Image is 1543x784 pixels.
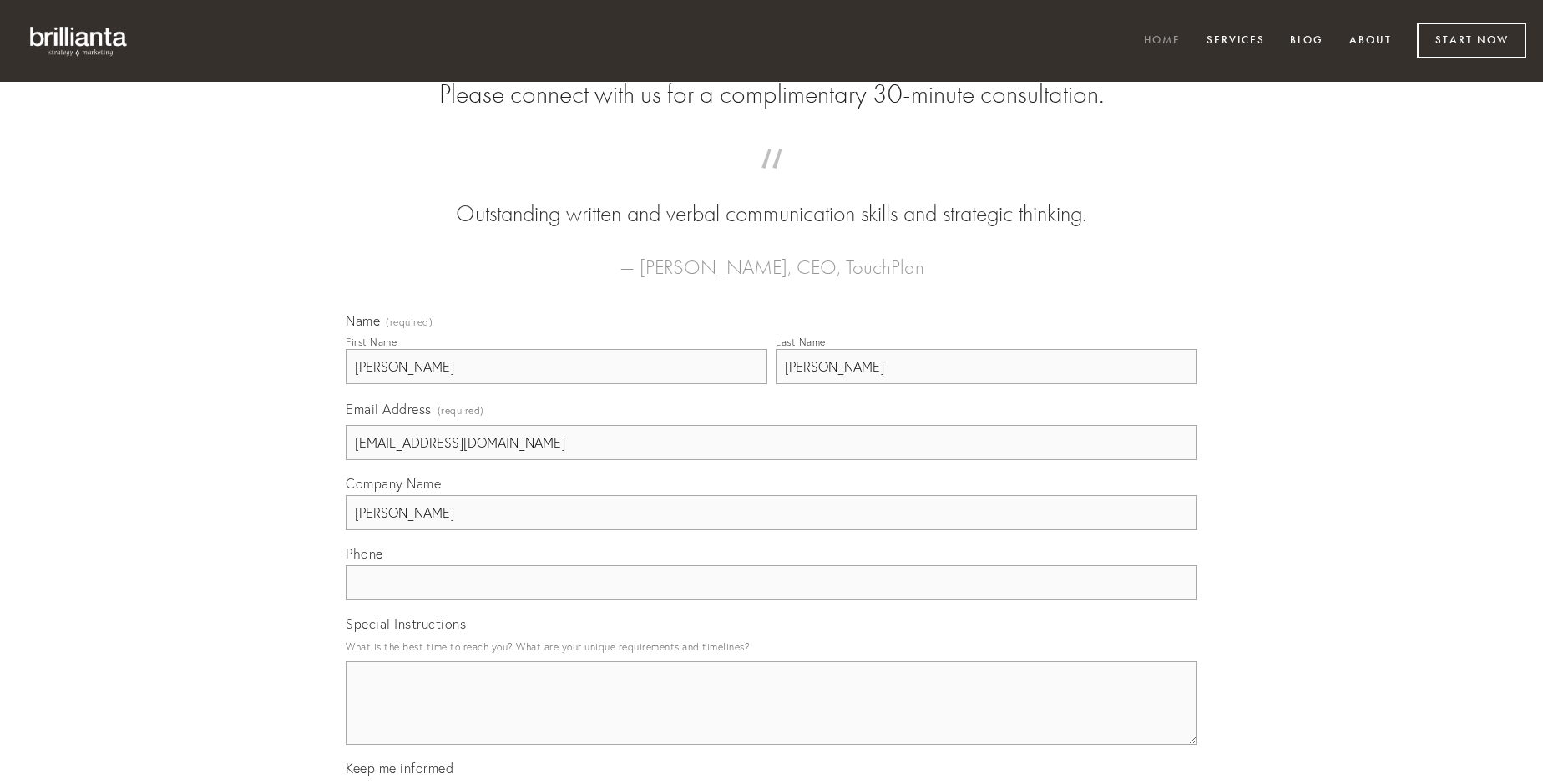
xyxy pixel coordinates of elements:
span: Phone [346,545,383,562]
a: About [1338,28,1403,55]
span: (required) [438,399,484,422]
a: Blog [1279,28,1334,55]
span: Name [346,312,380,329]
a: Services [1196,28,1276,55]
img: brillianta - research, strategy, marketing [17,17,142,65]
p: What is the best time to reach you? What are your unique requirements and timelines? [346,635,1197,658]
h2: Please connect with us for a complimentary 30-minute consultation. [346,78,1197,110]
figcaption: — [PERSON_NAME], CEO, TouchPlan [372,230,1171,284]
div: First Name [346,336,397,348]
span: Special Instructions [346,615,466,632]
blockquote: Outstanding written and verbal communication skills and strategic thinking. [372,165,1171,230]
div: Last Name [776,336,826,348]
a: Start Now [1417,23,1526,58]
span: “ [372,165,1171,198]
span: Email Address [346,401,432,417]
span: Keep me informed [346,760,453,776]
span: (required) [386,317,433,327]
span: Company Name [346,475,441,492]
a: Home [1133,28,1191,55]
